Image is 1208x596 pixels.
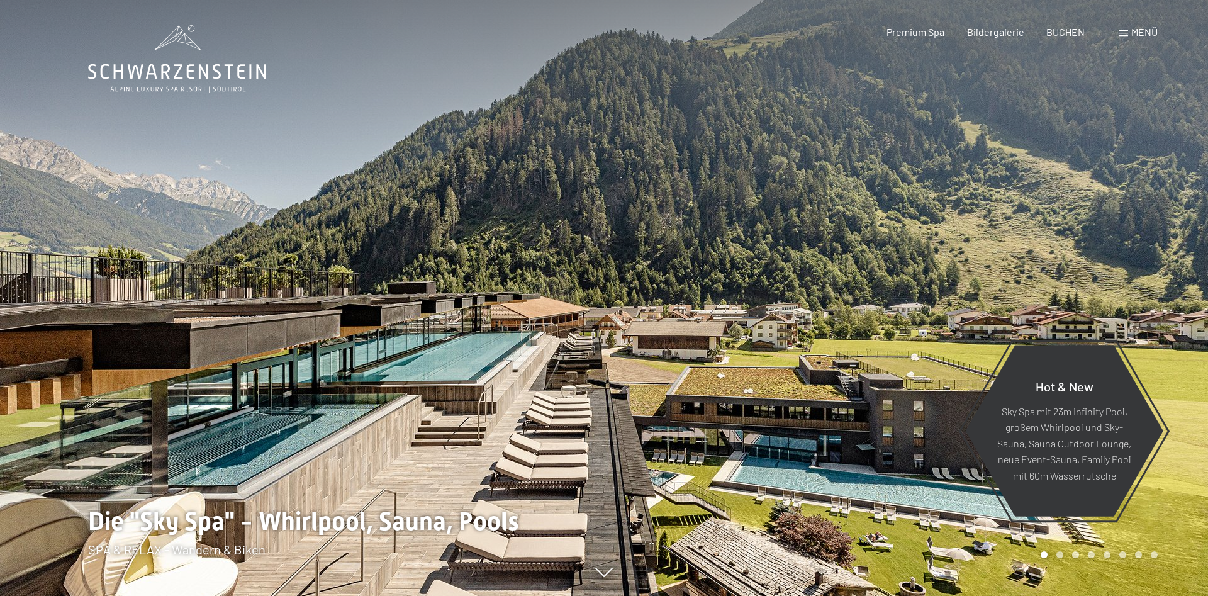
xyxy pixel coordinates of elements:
div: Carousel Page 2 [1056,551,1063,558]
div: Carousel Page 6 [1119,551,1126,558]
a: Premium Spa [886,26,944,38]
div: Carousel Page 7 [1135,551,1142,558]
a: Bildergalerie [967,26,1024,38]
a: Hot & New Sky Spa mit 23m Infinity Pool, großem Whirlpool und Sky-Sauna, Sauna Outdoor Lounge, ne... [965,344,1164,517]
div: Carousel Page 1 (Current Slide) [1041,551,1048,558]
div: Carousel Page 4 [1088,551,1095,558]
div: Carousel Page 5 [1104,551,1110,558]
div: Carousel Page 3 [1072,551,1079,558]
p: Sky Spa mit 23m Infinity Pool, großem Whirlpool und Sky-Sauna, Sauna Outdoor Lounge, neue Event-S... [996,403,1132,483]
div: Carousel Pagination [1036,551,1158,558]
span: Hot & New [1036,378,1093,393]
a: BUCHEN [1046,26,1085,38]
span: Menü [1131,26,1158,38]
div: Carousel Page 8 [1151,551,1158,558]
